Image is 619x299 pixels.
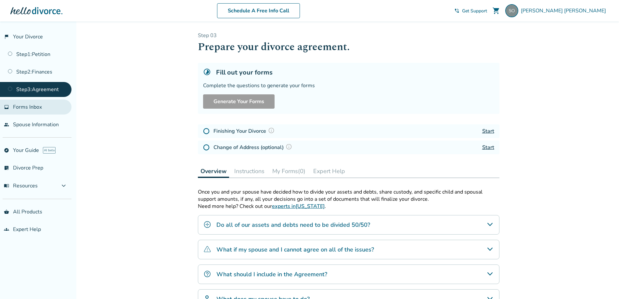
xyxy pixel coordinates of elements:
span: Resources [4,182,38,189]
h4: Change of Address (optional) [213,143,294,152]
button: Overview [198,165,229,178]
span: Forms Inbox [13,103,42,111]
h5: Fill out your forms [216,68,273,77]
iframe: Chat Widget [587,268,619,299]
div: Complete the questions to generate your forms [203,82,494,89]
img: Do all of our assets and debts need to be divided 50/50? [203,221,211,228]
a: Schedule A Free Info Call [217,3,300,18]
span: inbox [4,104,9,110]
img: Not Started [203,128,210,134]
img: Question Mark [286,143,292,150]
img: What should I include in the Agreement? [203,270,211,278]
button: Generate Your Forms [203,94,275,109]
button: Instructions [232,165,267,178]
p: Need more help? Check out our . [198,203,499,210]
div: What if my spouse and I cannot agree on all of the issues? [198,240,499,259]
span: groups [4,227,9,232]
img: spenceroliphant101@gmail.com [505,4,518,17]
a: phone_in_talkGet Support [454,8,487,14]
h4: Finishing Your Divorce [213,127,277,135]
span: Get Support [462,8,487,14]
span: explore [4,148,9,153]
h4: What should I include in the Agreement? [216,270,327,279]
h4: What if my spouse and I cannot agree on all of the issues? [216,245,374,254]
span: [PERSON_NAME] [PERSON_NAME] [521,7,609,14]
button: Expert Help [311,165,348,178]
div: What should I include in the Agreement? [198,265,499,284]
span: AI beta [43,147,56,154]
p: Step 0 3 [198,32,499,39]
span: phone_in_talk [454,8,459,13]
button: My Forms(0) [270,165,308,178]
img: Not Started [203,144,210,151]
span: expand_more [60,182,68,190]
img: Question Mark [268,127,275,134]
span: flag_2 [4,34,9,39]
img: What if my spouse and I cannot agree on all of the issues? [203,245,211,253]
a: Start [482,128,494,135]
span: shopping_basket [4,209,9,214]
h1: Prepare your divorce agreement. [198,39,499,55]
span: menu_book [4,183,9,188]
span: list_alt_check [4,165,9,170]
span: shopping_cart [492,7,500,15]
span: people [4,122,9,127]
a: experts in[US_STATE] [272,203,325,210]
p: Once you and your spouse have decided how to divide your assets and debts, share custody, and spe... [198,188,499,203]
a: Start [482,144,494,151]
h4: Do all of our assets and debts need to be divided 50/50? [216,221,370,229]
div: Do all of our assets and debts need to be divided 50/50? [198,215,499,235]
